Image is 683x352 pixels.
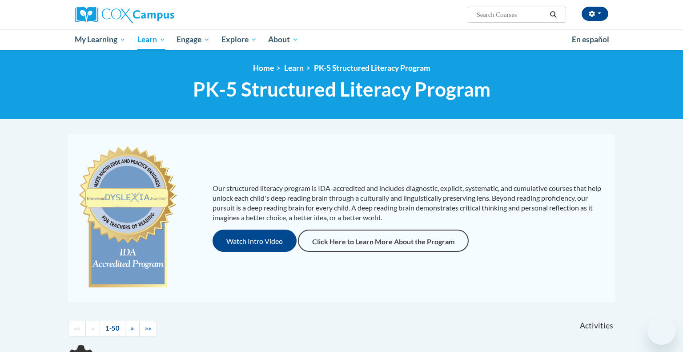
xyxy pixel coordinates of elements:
button: Search [547,9,560,20]
span: «« [74,324,80,332]
div: Main menu [61,29,622,50]
span: PK-5 Structured Literacy Program [193,77,490,101]
span: »» [145,324,151,332]
a: About [263,29,305,50]
span: About [268,34,298,45]
button: Watch Intro Video [213,230,297,252]
span: Learn [137,34,165,45]
img: Cox Campus [75,7,174,23]
span: « [91,324,94,332]
span: Engage [177,34,210,45]
a: En español [566,30,615,49]
a: PK-5 Structured Literacy Program [314,63,430,73]
a: Learn [284,63,304,73]
span: En español [572,35,609,44]
span: Explore [221,34,257,45]
a: Click Here to Learn More About the Program [298,230,469,252]
a: Explore [216,29,263,50]
a: Cox Campus [75,7,244,23]
a: Previous [85,321,100,336]
span: My Learning [75,34,126,45]
a: Engage [171,29,216,50]
a: Next [125,321,140,336]
a: End [139,321,157,336]
p: Our structured literacy program is IDA-accredited and includes diagnostic, explicit, systematic, ... [213,183,606,223]
span: » [131,324,134,332]
a: 1-50 [100,321,125,336]
a: Begining [68,321,86,336]
button: Account Settings [582,7,608,21]
i:  [550,12,558,18]
a: Learn [132,29,171,50]
a: Home [253,63,274,73]
img: c477cda6-e343-453b-bfce-d6f9e9818e1c.png [77,142,179,293]
a: My Learning [69,29,132,50]
span: Activities [580,321,613,331]
iframe: Button to launch messaging window [647,316,676,345]
input: Search Courses [476,9,547,20]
